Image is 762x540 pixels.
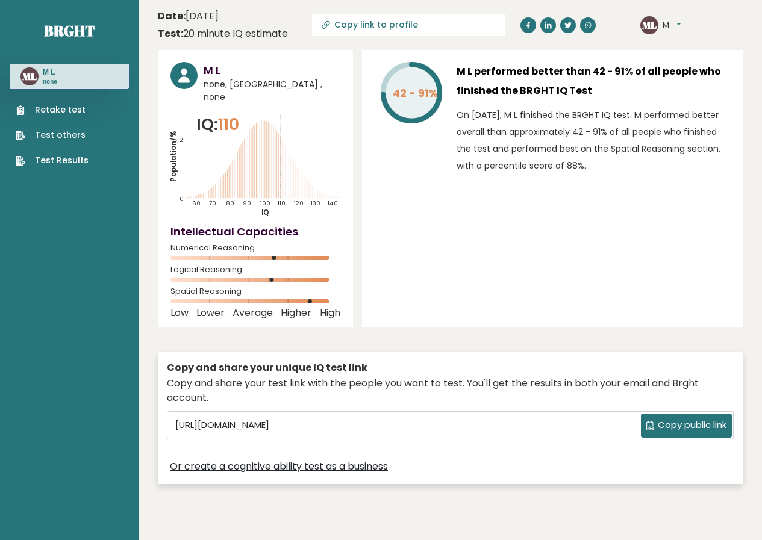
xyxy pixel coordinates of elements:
[158,26,183,40] b: Test:
[169,131,178,182] tspan: Population/%
[167,361,734,375] div: Copy and share your unique IQ test link
[281,311,311,315] span: Higher
[663,19,681,31] button: M
[196,113,239,137] p: IQ:
[311,199,320,207] tspan: 130
[393,85,438,101] tspan: 42 - 91%
[192,199,201,207] tspan: 60
[294,199,304,207] tspan: 120
[44,21,95,40] a: Brght
[328,199,337,207] tspan: 140
[16,129,89,141] a: Test others
[243,199,251,207] tspan: 90
[180,136,183,144] tspan: 2
[320,311,340,315] span: High
[170,459,388,474] a: Or create a cognitive ability test as a business
[226,199,234,207] tspan: 80
[196,311,225,315] span: Lower
[278,199,286,207] tspan: 110
[43,67,57,77] h3: M L
[204,62,340,78] h3: M L
[209,199,216,207] tspan: 70
[158,26,288,41] div: 20 minute IQ estimate
[158,9,219,23] time: [DATE]
[233,311,273,315] span: Average
[43,78,57,86] p: none
[16,104,89,116] a: Retake test
[261,208,269,217] tspan: IQ
[457,62,730,101] h3: M L performed better than 42 - 91% of all people who finished the BRGHT IQ Test
[16,154,89,167] a: Test Results
[170,311,189,315] span: Low
[180,195,184,203] tspan: 0
[658,418,726,432] span: Copy public link
[170,267,340,272] span: Logical Reasoning
[170,289,340,294] span: Spatial Reasoning
[158,9,186,23] b: Date:
[218,113,239,135] span: 110
[170,246,340,250] span: Numerical Reasoning
[642,17,657,31] text: ML
[204,78,340,104] span: none, [GEOGRAPHIC_DATA] , none
[170,223,340,240] h4: Intellectual Capacities
[167,376,734,405] div: Copy and share your test link with the people you want to test. You'll get the results in both yo...
[641,414,732,438] button: Copy public link
[22,69,37,83] text: ML
[457,107,730,174] p: On [DATE], M L finished the BRGHT IQ test. M performed better overall than approximately 42 - 91%...
[180,165,182,173] tspan: 1
[260,199,270,207] tspan: 100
